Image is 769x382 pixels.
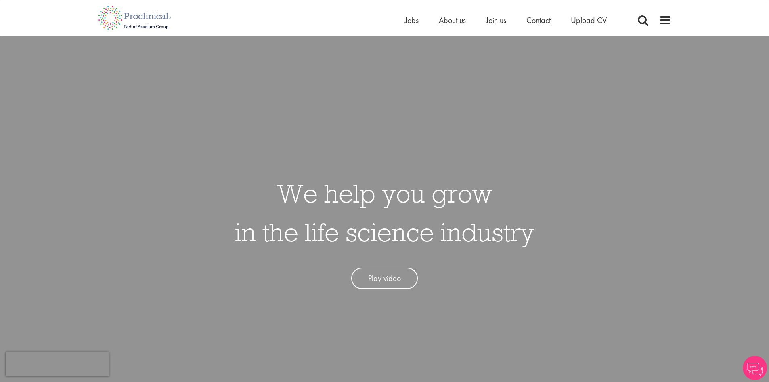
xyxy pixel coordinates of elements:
a: Upload CV [571,15,607,25]
h1: We help you grow in the life science industry [235,174,534,251]
img: Chatbot [743,356,767,380]
a: Join us [486,15,506,25]
a: About us [439,15,466,25]
a: Jobs [405,15,419,25]
a: Play video [351,268,418,289]
a: Contact [526,15,551,25]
